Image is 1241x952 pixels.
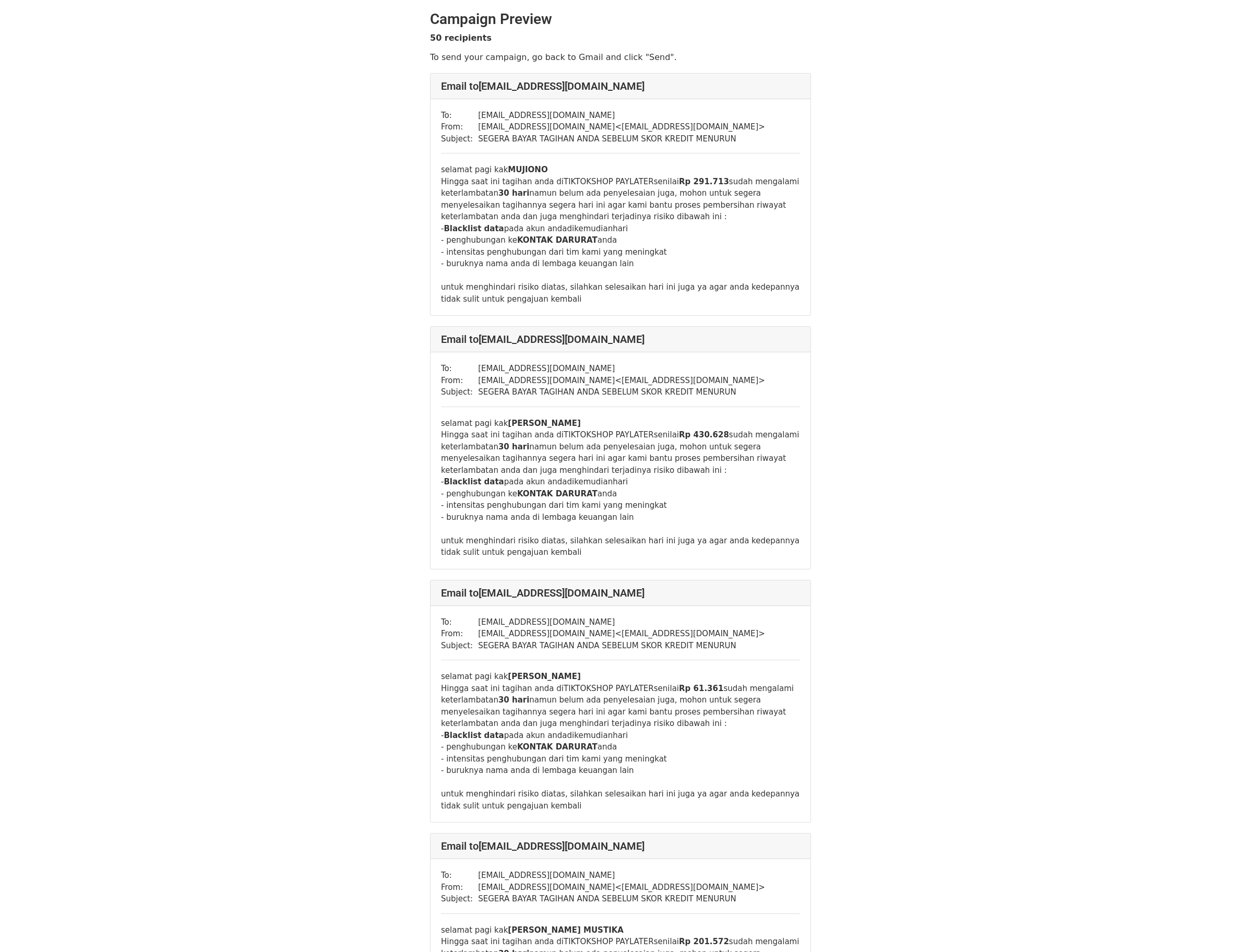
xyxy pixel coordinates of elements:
b: MUJIONO [508,165,547,174]
b: 30 hari [498,188,529,198]
span: dikemudian [567,224,613,233]
span: TIKTOKSHOP [564,430,613,439]
td: [EMAIL_ADDRESS][DOMAIN_NAME] [478,363,765,375]
td: SEGERA BAYAR TAGIHAN ANDA SEBELUM SKOR KREDIT MENURUN [478,133,765,145]
span: PAYLATER [616,684,654,693]
b: [PERSON_NAME] [508,672,580,681]
td: SEGERA BAYAR TAGIHAN ANDA SEBELUM SKOR KREDIT MENURUN [478,386,765,398]
strong: 50 recipients [430,33,492,43]
b: [PERSON_NAME] MUSTIKA [508,925,624,935]
b: Rp 61.361 [679,684,723,693]
b: 30 hari [498,695,529,705]
b: Rp 291.713 [679,177,729,186]
b: KONTAK DARURAT [517,742,598,752]
td: To: [441,870,478,882]
td: From: [441,882,478,894]
h2: Campaign Preview [430,10,811,28]
td: Subject: [441,133,478,145]
b: Rp 430.628 [679,430,729,439]
div: selamat pagi kak Hingga saat ini tagihan anda di senilai sudah mengalami keterlambatan namun belu... [441,418,800,558]
b: Blacklist data [444,224,504,233]
td: SEGERA BAYAR TAGIHAN ANDA SEBELUM SKOR KREDIT MENURUN [478,893,765,905]
td: [EMAIL_ADDRESS][DOMAIN_NAME] < [EMAIL_ADDRESS][DOMAIN_NAME] > [478,375,765,387]
b: KONTAK DARURAT [517,489,598,498]
span: TIKTOKSHOP [564,684,613,693]
b: Blacklist data [444,731,504,740]
b: Blacklist data [444,477,504,486]
span: dikemudian [567,731,613,740]
td: From: [441,121,478,133]
div: selamat pagi kak Hingga saat ini tagihan anda di senilai sudah mengalami keterlambatan namun belu... [441,671,800,812]
span: PAYLATER [616,430,654,439]
td: SEGERA BAYAR TAGIHAN ANDA SEBELUM SKOR KREDIT MENURUN [478,640,765,652]
h4: Email to [EMAIL_ADDRESS][DOMAIN_NAME] [441,587,800,599]
div: selamat pagi kak Hingga saat ini tagihan anda di senilai sudah mengalami keterlambatan namun belu... [441,164,800,305]
span: dikemudian [567,477,613,486]
h4: Email to [EMAIL_ADDRESS][DOMAIN_NAME] [441,333,800,346]
td: [EMAIL_ADDRESS][DOMAIN_NAME] [478,870,765,882]
span: PAYLATER [616,937,654,946]
td: [EMAIL_ADDRESS][DOMAIN_NAME] < [EMAIL_ADDRESS][DOMAIN_NAME] > [478,628,765,640]
b: [PERSON_NAME] [508,419,580,428]
td: Subject: [441,386,478,398]
td: To: [441,110,478,122]
td: To: [441,616,478,628]
td: To: [441,363,478,375]
td: [EMAIL_ADDRESS][DOMAIN_NAME] < [EMAIL_ADDRESS][DOMAIN_NAME] > [478,121,765,133]
td: From: [441,375,478,387]
td: Subject: [441,640,478,652]
p: To send your campaign, go back to Gmail and click "Send". [430,52,811,63]
span: TIKTOKSHOP [564,177,613,186]
h4: Email to [EMAIL_ADDRESS][DOMAIN_NAME] [441,840,800,852]
h4: Email to [EMAIL_ADDRESS][DOMAIN_NAME] [441,80,800,92]
td: Subject: [441,893,478,905]
span: TIKTOKSHOP [564,937,613,946]
span: PAYLATER [616,177,654,186]
b: Rp 201.572 [679,937,729,946]
b: 30 hari [498,442,529,451]
td: [EMAIL_ADDRESS][DOMAIN_NAME] < [EMAIL_ADDRESS][DOMAIN_NAME] > [478,882,765,894]
td: [EMAIL_ADDRESS][DOMAIN_NAME] [478,110,765,122]
b: KONTAK DARURAT [517,235,598,245]
td: [EMAIL_ADDRESS][DOMAIN_NAME] [478,616,765,628]
td: From: [441,628,478,640]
